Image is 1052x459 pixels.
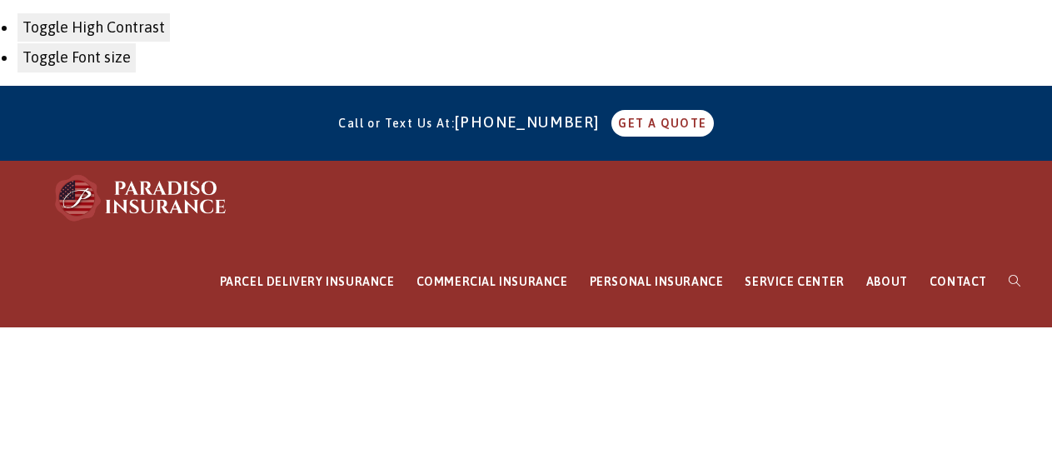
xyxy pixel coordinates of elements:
[406,236,579,328] a: COMMERCIAL INSURANCE
[338,117,455,130] span: Call or Text Us At:
[416,275,568,288] span: COMMERCIAL INSURANCE
[590,275,724,288] span: PERSONAL INSURANCE
[579,236,735,328] a: PERSONAL INSURANCE
[866,275,908,288] span: ABOUT
[734,236,855,328] a: SERVICE CENTER
[611,110,713,137] a: GET A QUOTE
[50,173,233,223] img: Paradiso Insurance
[855,236,919,328] a: ABOUT
[919,236,998,328] a: CONTACT
[17,42,137,72] button: Toggle Font size
[455,113,608,131] a: [PHONE_NUMBER]
[17,12,171,42] button: Toggle High Contrast
[220,275,395,288] span: PARCEL DELIVERY INSURANCE
[745,275,844,288] span: SERVICE CENTER
[209,236,406,328] a: PARCEL DELIVERY INSURANCE
[22,48,131,66] span: Toggle Font size
[22,18,165,36] span: Toggle High Contrast
[930,275,987,288] span: CONTACT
